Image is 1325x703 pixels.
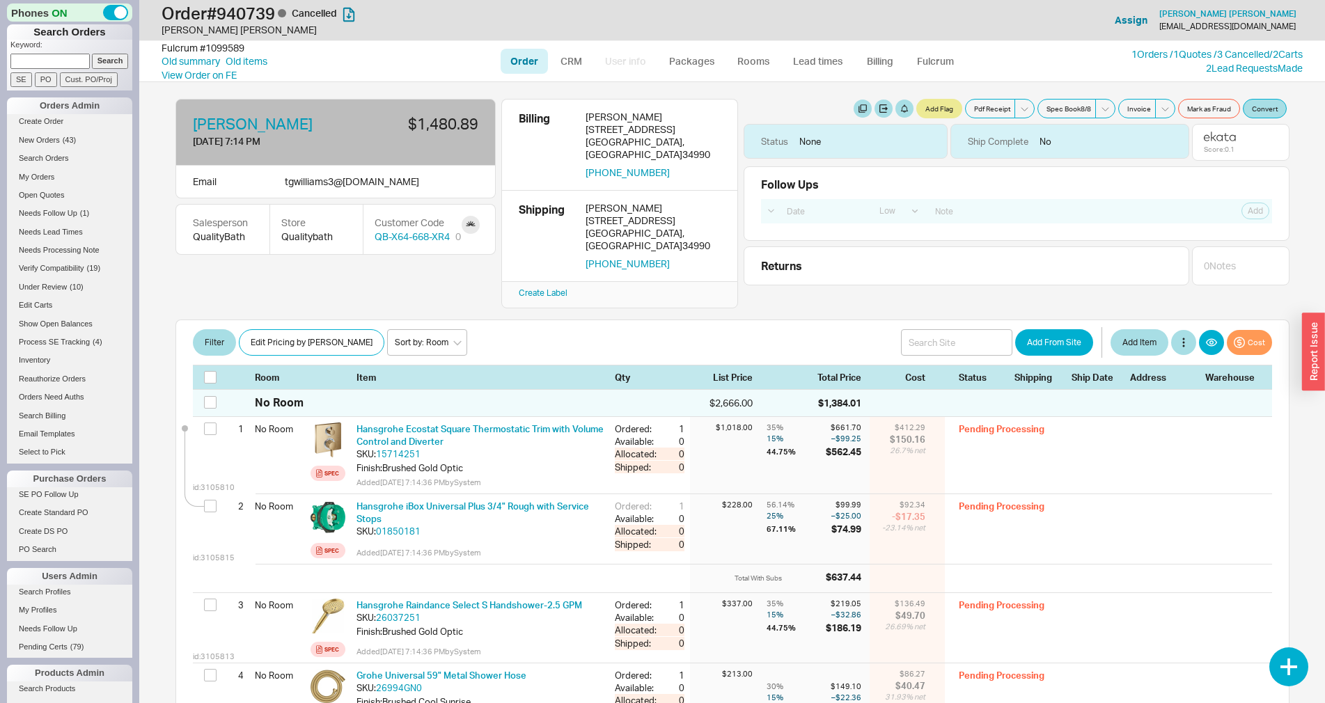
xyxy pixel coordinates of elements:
div: – $32.86 [826,609,861,620]
span: [PERSON_NAME] [PERSON_NAME] [1159,8,1296,19]
div: $219.05 [826,599,861,609]
a: 15714251 [376,448,421,459]
button: Pdf Receipt [965,99,1015,118]
span: Mark as Fraud [1187,103,1231,114]
button: Assign [1115,13,1147,27]
div: $186.19 [826,622,861,634]
div: $213.00 [690,669,753,679]
a: [PERSON_NAME] [193,116,313,132]
div: Warehouse [1205,371,1261,384]
div: Fulcrum # 1099589 [162,41,244,55]
div: – $25.00 [831,510,861,521]
div: 0 [671,435,684,448]
a: Under Review(10) [7,280,132,294]
div: Finish : Brushed Gold Optic [356,625,604,638]
div: No Room [255,593,305,617]
div: 1 [226,417,244,441]
input: Note [927,202,1172,221]
div: Customer Code [375,216,461,230]
div: 44.75 % [767,445,823,458]
a: 01850181 [376,526,421,537]
div: $150.16 [890,433,925,445]
div: Shipped: [615,461,659,473]
a: 2Lead RequestsMade [1206,62,1303,74]
a: Needs Follow Up(1) [7,206,132,221]
div: [GEOGRAPHIC_DATA] , [GEOGRAPHIC_DATA] 34990 [586,227,721,252]
a: Needs Processing Note [7,243,132,258]
div: Ordered: [615,669,659,681]
a: View Order on FE [162,69,237,81]
div: $1,018.00 [690,422,753,433]
div: Ordered: [615,500,659,512]
div: Users Admin [7,568,132,585]
a: Order [501,49,548,74]
span: SKU: [356,526,376,537]
div: Purchase Orders [7,471,132,487]
div: 0 [455,230,461,244]
div: $562.45 [826,445,861,458]
div: Billing [519,111,574,179]
span: ( 19 ) [87,264,101,272]
div: 30 % [767,681,823,692]
div: [PERSON_NAME] [586,111,721,123]
div: Status [959,371,1009,384]
div: Score: 0.1 [1204,145,1236,153]
div: $86.27 [885,669,925,679]
div: 0 [659,538,684,551]
div: $2,666.00 [690,396,753,410]
span: Invoice [1127,103,1151,114]
span: Edit Pricing by [PERSON_NAME] [251,334,373,351]
div: $228.00 [690,500,753,510]
div: Available: [615,611,659,624]
div: 4 [226,663,244,687]
a: Packages [659,49,725,74]
div: Returns [761,258,1183,274]
div: $99.99 [831,500,861,510]
a: Email Templates [7,427,132,441]
div: Email [193,174,217,189]
span: ( 43 ) [63,136,77,144]
div: No Room [255,663,305,687]
div: Ship Date [1072,371,1124,384]
span: Add Item [1122,334,1157,351]
a: PO Search [7,542,132,557]
a: 26037251 [376,612,421,623]
div: 0 Note s [1204,259,1236,273]
div: Store [281,216,352,230]
button: Convert [1243,99,1287,118]
div: [STREET_ADDRESS] [586,123,721,136]
div: Added [DATE] 7:14:36 PM by System [356,477,604,488]
input: Cust. PO/Proj [60,72,118,87]
span: Cancelled [292,7,337,19]
span: Process SE Tracking [19,338,90,346]
a: SE PO Follow Up [7,487,132,502]
div: Spec [324,545,339,556]
a: Spec [311,543,345,558]
a: Fulcrum [907,49,964,74]
button: [PHONE_NUMBER] [586,166,670,179]
span: Under Review [19,283,67,291]
div: Follow Ups [761,178,819,191]
a: Hansgrohe Ecostat Square Thermostatic Trim with Volume Control and Diverter [356,423,604,447]
a: Pending Certs(79) [7,640,132,654]
div: 0 [671,681,684,694]
button: [PHONE_NUMBER] [586,258,670,270]
div: Cost [875,371,950,384]
a: Orders Need Auths [7,390,132,404]
div: [DATE] 7:14 PM [193,134,334,148]
div: Phones [7,3,132,22]
button: Spec Book8/8 [1037,99,1096,118]
a: Rooms [728,49,780,74]
span: id: 3105810 [193,482,235,493]
a: 1Orders /1Quotes /3 Cancelled [1131,48,1269,60]
input: Search Site [901,329,1012,356]
div: $40.47 [885,679,925,692]
a: My Orders [7,170,132,184]
span: SKU: [356,448,376,459]
div: $149.10 [826,681,861,692]
div: Spec [324,644,339,655]
div: Total Price [817,371,870,384]
button: Invoice [1118,99,1156,118]
div: 0 [671,512,684,525]
div: $1,480.89 [345,116,478,132]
